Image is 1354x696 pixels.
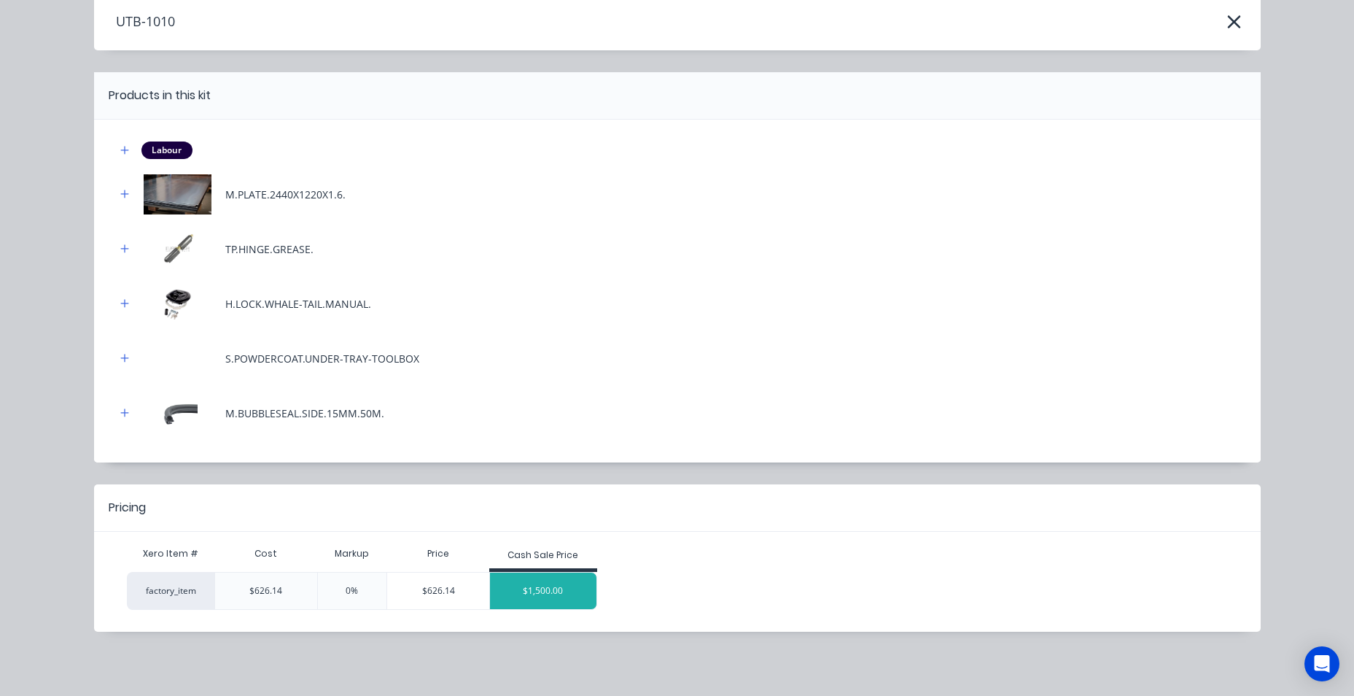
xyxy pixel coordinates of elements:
[109,87,211,104] div: Products in this kit
[214,539,317,568] div: Cost
[109,499,146,517] div: Pricing
[141,393,214,433] img: M.BUBBLESEAL.SIDE.15MM.50M.
[317,572,387,610] div: 0%
[94,8,175,36] h4: UTB-1010
[1304,646,1339,681] div: Open Intercom Messenger
[317,539,387,568] div: Markup
[141,229,214,269] img: TP.HINGE.GREASE.
[225,351,419,366] div: S.POWDERCOAT.UNDER-TRAY-TOOLBOX
[225,241,314,257] div: TP.HINGE.GREASE.
[225,187,346,202] div: M.PLATE.2440X1220X1.6.
[507,549,578,562] div: Cash Sale Price
[386,539,489,568] div: Price
[127,539,214,568] div: Xero Item #
[387,573,489,609] div: $626.14
[490,573,596,609] div: $1,500.00
[141,284,214,324] img: H.LOCK.WHALE-TAIL.MANUAL.
[225,406,384,421] div: M.BUBBLESEAL.SIDE.15MM.50M.
[214,572,317,610] div: $626.14
[225,296,371,312] div: H.LOCK.WHALE-TAIL.MANUAL.
[141,174,214,214] img: M.PLATE.2440X1220X1.6.
[127,572,214,610] div: factory_item
[141,142,192,159] div: Labour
